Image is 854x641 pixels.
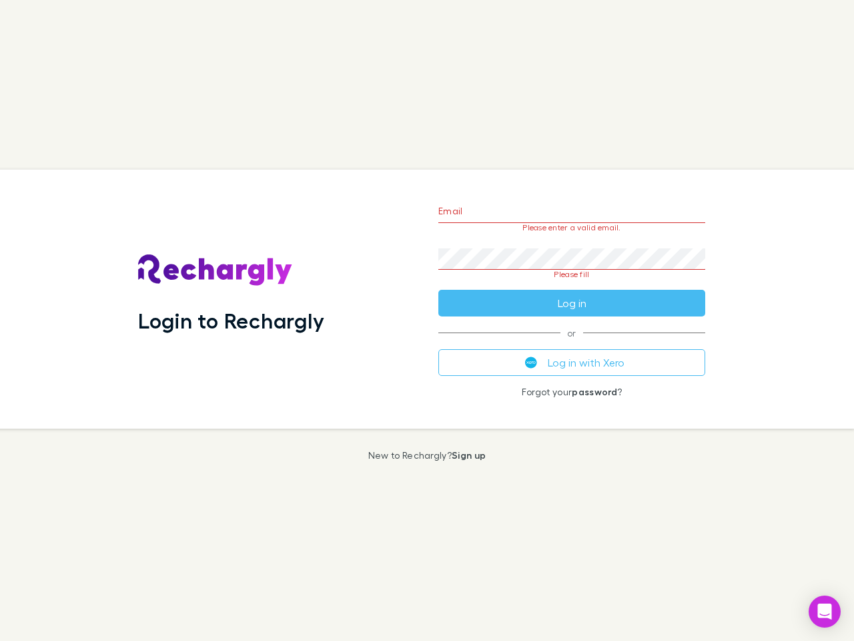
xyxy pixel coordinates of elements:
h1: Login to Rechargly [138,308,324,333]
p: New to Rechargly? [368,450,486,461]
p: Please fill [438,270,705,279]
img: Rechargly's Logo [138,254,293,286]
div: Open Intercom Messenger [809,596,841,628]
p: Forgot your ? [438,387,705,397]
p: Please enter a valid email. [438,223,705,232]
a: Sign up [452,449,486,461]
a: password [572,386,617,397]
img: Xero's logo [525,357,537,369]
button: Log in [438,290,705,316]
button: Log in with Xero [438,349,705,376]
span: or [438,333,705,333]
